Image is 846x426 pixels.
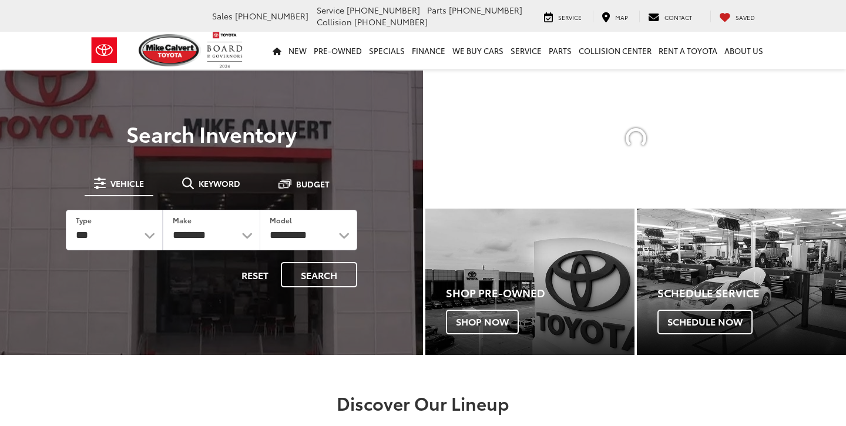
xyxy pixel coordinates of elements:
div: Toyota [425,209,634,355]
a: Pre-Owned [310,32,365,69]
span: Saved [736,13,755,22]
a: Home [269,32,285,69]
span: Sales [212,10,233,22]
a: WE BUY CARS [449,32,507,69]
span: Map [615,13,628,22]
h4: Shop Pre-Owned [446,287,634,299]
span: Shop Now [446,310,519,334]
span: [PHONE_NUMBER] [449,4,522,16]
a: Contact [639,11,701,22]
a: Shop Pre-Owned Shop Now [425,209,634,355]
label: Model [270,215,292,225]
span: Contact [664,13,692,22]
h3: Search Inventory [49,122,374,145]
a: New [285,32,310,69]
span: Service [558,13,582,22]
img: Toyota [82,31,126,69]
div: Toyota [637,209,846,355]
a: Finance [408,32,449,69]
a: Schedule Service Schedule Now [637,209,846,355]
img: Mike Calvert Toyota [139,34,201,66]
label: Type [76,215,92,225]
section: Carousel section with vehicle pictures - may contain disclaimers. [425,71,846,206]
a: Collision Center [575,32,655,69]
span: Budget [296,180,330,188]
a: Parts [545,32,575,69]
h2: Discover Our Lineup [9,393,837,412]
h4: Schedule Service [657,287,846,299]
a: Service [535,11,590,22]
span: Parts [427,4,446,16]
span: Collision [317,16,352,28]
span: Keyword [199,179,240,187]
span: [PHONE_NUMBER] [354,16,428,28]
label: Make [173,215,192,225]
a: About Us [721,32,767,69]
span: Service [317,4,344,16]
span: Vehicle [110,179,144,187]
button: Search [281,262,357,287]
span: Schedule Now [657,310,753,334]
span: [PHONE_NUMBER] [347,4,420,16]
button: Reset [231,262,278,287]
a: Service [507,32,545,69]
a: Specials [365,32,408,69]
a: Map [593,11,637,22]
a: My Saved Vehicles [710,11,764,22]
span: [PHONE_NUMBER] [235,10,308,22]
a: Rent a Toyota [655,32,721,69]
